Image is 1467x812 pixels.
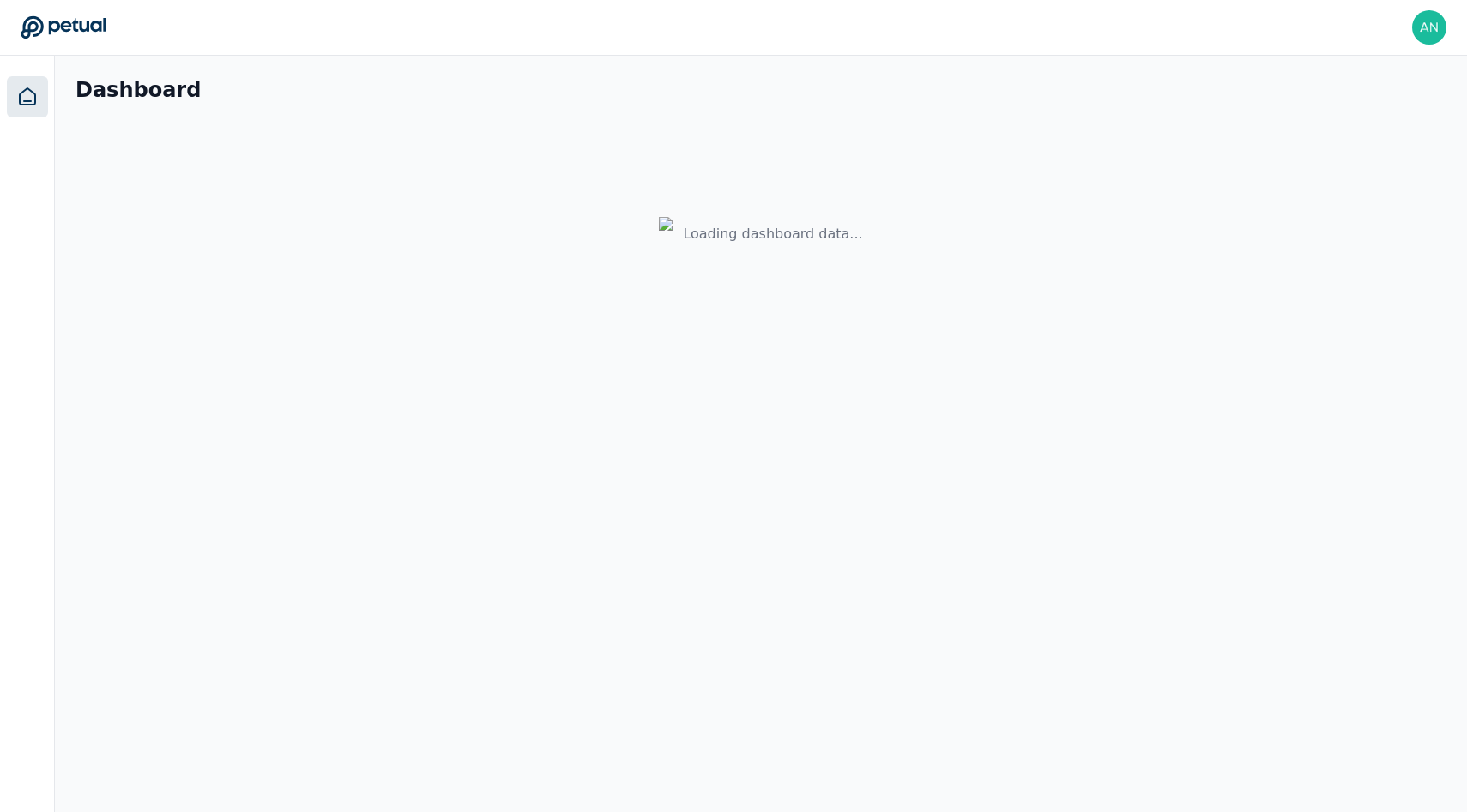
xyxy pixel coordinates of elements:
img: andrew+reddit@petual.ai [1412,10,1446,45]
img: Logo [659,217,676,251]
a: Dashboard [7,76,48,117]
h1: Dashboard [75,76,201,104]
a: Go to Dashboard [21,15,106,39]
div: Loading dashboard data... [683,224,862,244]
